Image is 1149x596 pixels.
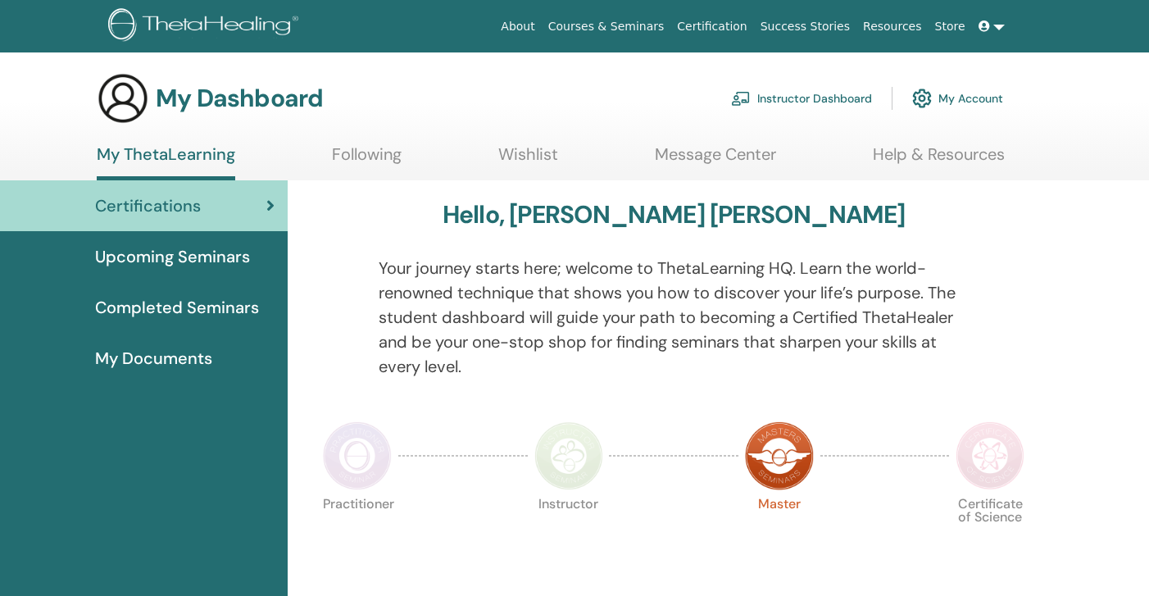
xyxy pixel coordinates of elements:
[731,80,872,116] a: Instructor Dashboard
[731,91,751,106] img: chalkboard-teacher.svg
[95,244,250,269] span: Upcoming Seminars
[534,421,603,490] img: Instructor
[956,498,1024,566] p: Certificate of Science
[856,11,929,42] a: Resources
[379,256,970,379] p: Your journey starts here; welcome to ThetaLearning HQ. Learn the world-renowned technique that sh...
[873,144,1005,176] a: Help & Resources
[323,421,392,490] img: Practitioner
[443,200,906,230] h3: Hello, [PERSON_NAME] [PERSON_NAME]
[95,346,212,371] span: My Documents
[108,8,304,45] img: logo.png
[332,144,402,176] a: Following
[745,421,814,490] img: Master
[754,11,856,42] a: Success Stories
[912,80,1003,116] a: My Account
[97,144,235,180] a: My ThetaLearning
[323,498,392,566] p: Practitioner
[912,84,932,112] img: cog.svg
[95,295,259,320] span: Completed Seminars
[95,193,201,218] span: Certifications
[494,11,541,42] a: About
[655,144,776,176] a: Message Center
[97,72,149,125] img: generic-user-icon.jpg
[745,498,814,566] p: Master
[542,11,671,42] a: Courses & Seminars
[956,421,1024,490] img: Certificate of Science
[156,84,323,113] h3: My Dashboard
[534,498,603,566] p: Instructor
[929,11,972,42] a: Store
[498,144,558,176] a: Wishlist
[670,11,753,42] a: Certification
